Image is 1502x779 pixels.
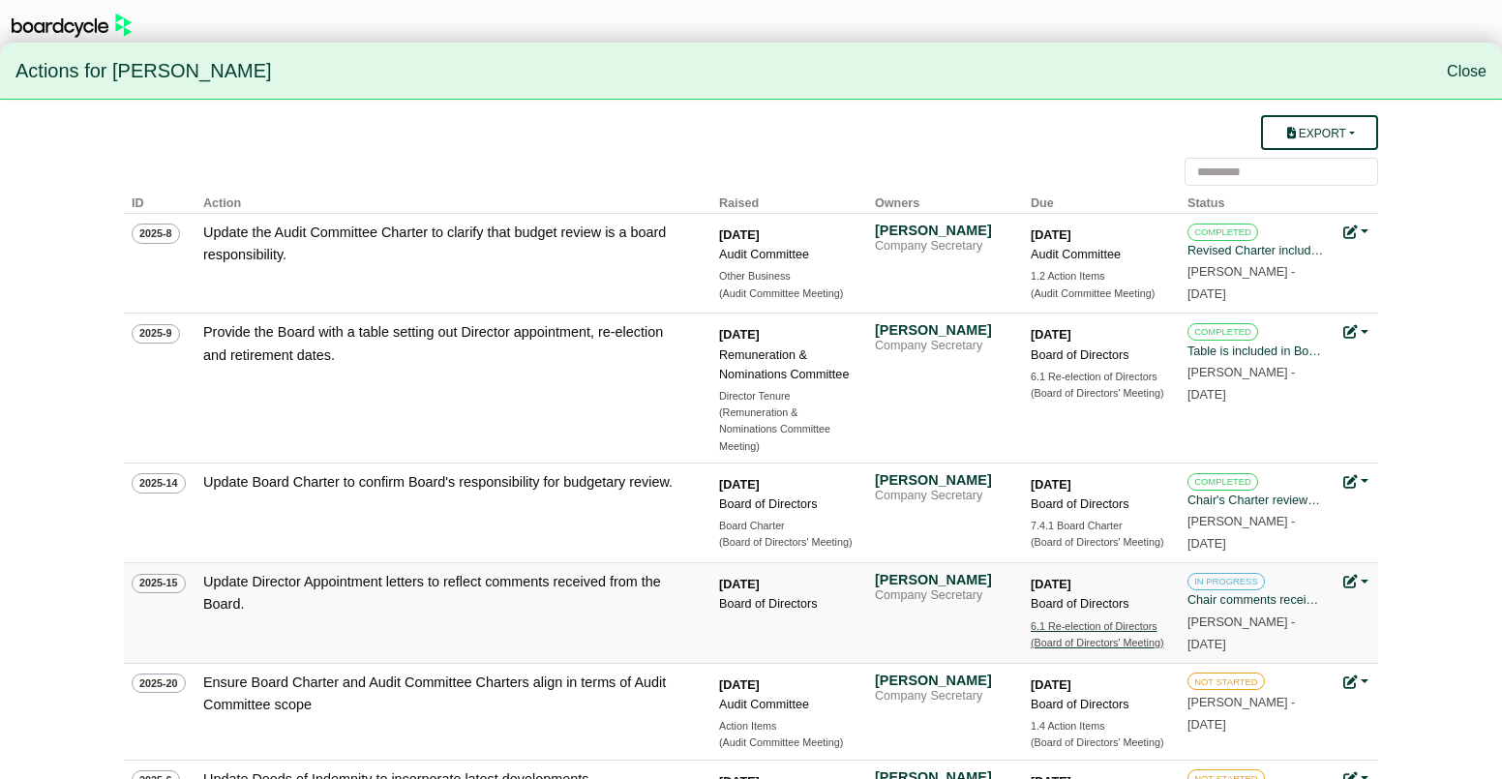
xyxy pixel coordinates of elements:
div: (Audit Committee Meeting) [719,285,855,302]
div: Update Director Appointment letters to reflect comments received from the Board. [203,571,687,615]
a: NOT STARTED [PERSON_NAME] -[DATE] [1187,672,1323,732]
div: Audit Committee [719,695,855,714]
div: [DATE] [1031,475,1166,494]
a: Board Charter (Board of Directors' Meeting) [719,518,855,552]
div: (Remuneration & Nominations Committee Meeting) [719,404,855,455]
a: Action Items (Audit Committee Meeting) [719,718,855,752]
div: Chair comments received. Action due date changed to October Board meeting. [1187,590,1323,610]
th: Action [195,186,711,214]
a: [PERSON_NAME] Company Secretary [875,471,1010,504]
div: Director Tenure [719,388,855,404]
div: (Board of Directors' Meeting) [1031,734,1166,751]
a: IN PROGRESS Chair comments received. Action due date changed to October Board meeting. [PERSON_NA... [1187,571,1323,650]
div: Table is included in Board papers. [1187,342,1323,361]
div: 7.4.1 Board Charter [1031,518,1166,534]
a: COMPLETED Table is included in Board papers. [PERSON_NAME] -[DATE] [1187,321,1323,401]
span: 2025-20 [132,674,186,693]
div: [DATE] [719,575,855,594]
div: [DATE] [719,675,855,695]
div: [DATE] [719,225,855,245]
span: [DATE] [1187,638,1226,651]
div: Board of Directors [1031,494,1166,514]
button: Export [1261,115,1378,150]
div: [DATE] [719,325,855,345]
div: 1.4 Action Items [1031,718,1166,734]
small: [PERSON_NAME] - [1187,265,1295,301]
div: Board of Directors [719,594,855,614]
span: 2025-15 [132,574,186,593]
a: 1.2 Action Items (Audit Committee Meeting) [1031,268,1166,302]
span: [DATE] [1187,537,1226,551]
a: 6.1 Re-election of Directors (Board of Directors' Meeting) [1031,369,1166,403]
div: (Board of Directors' Meeting) [1031,534,1166,551]
span: COMPLETED [1187,224,1258,241]
a: [PERSON_NAME] Company Secretary [875,571,1010,604]
small: [PERSON_NAME] - [1187,696,1295,732]
div: [DATE] [1031,675,1166,695]
div: [DATE] [719,475,855,494]
div: (Audit Committee Meeting) [719,734,855,751]
th: Raised [711,186,867,214]
small: [PERSON_NAME] - [1187,515,1295,551]
div: 6.1 Re-election of Directors [1031,369,1166,385]
span: IN PROGRESS [1187,573,1265,590]
span: NOT STARTED [1187,673,1265,690]
div: Audit Committee [1031,245,1166,264]
a: Director Tenure (Remuneration & Nominations Committee Meeting) [719,388,855,455]
div: [DATE] [1031,325,1166,345]
a: COMPLETED Chair's Charter review complete, feedback incorporated into version included in Board P... [1187,471,1323,551]
span: [DATE] [1187,287,1226,301]
div: Provide the Board with a table setting out Director appointment, re-election and retirement dates. [203,321,687,366]
span: Actions for [PERSON_NAME] [15,51,272,92]
img: BoardcycleBlackGreen-aaafeed430059cb809a45853b8cf6d952af9d84e6e89e1f1685b34bfd5cb7d64.svg [12,14,132,38]
div: Update Board Charter to confirm Board's responsibility for budgetary review. [203,471,687,494]
small: [PERSON_NAME] - [1187,615,1295,651]
div: [PERSON_NAME] [875,672,1010,689]
a: 1.4 Action Items (Board of Directors' Meeting) [1031,718,1166,752]
a: 7.4.1 Board Charter (Board of Directors' Meeting) [1031,518,1166,552]
div: (Board of Directors' Meeting) [1031,635,1166,651]
div: Chair's Charter review complete, feedback incorporated into version included in Board Pack. [1187,491,1323,510]
a: 6.1 Re-election of Directors (Board of Directors' Meeting) [1031,618,1166,652]
a: Other Business (Audit Committee Meeting) [719,268,855,302]
div: [PERSON_NAME] [875,222,1010,239]
div: 1.2 Action Items [1031,268,1166,285]
th: ID [124,186,195,214]
th: Status [1180,186,1336,214]
a: Close [1447,63,1487,79]
div: (Board of Directors' Meeting) [1031,385,1166,402]
div: [DATE] [1031,225,1166,245]
div: Company Secretary [875,239,1010,255]
div: Company Secretary [875,489,1010,504]
div: Remuneration & Nominations Committee [719,345,855,384]
span: 2025-14 [132,473,186,493]
div: Ensure Board Charter and Audit Committee Charters align in terms of Audit Committee scope [203,672,687,716]
a: [PERSON_NAME] Company Secretary [875,321,1010,354]
span: COMPLETED [1187,473,1258,491]
div: Board of Directors [1031,594,1166,614]
th: Owners [867,186,1023,214]
span: 2025-9 [132,324,180,344]
div: (Board of Directors' Meeting) [719,534,855,551]
span: [DATE] [1187,718,1226,732]
div: Company Secretary [875,689,1010,704]
span: [DATE] [1187,388,1226,402]
div: Other Business [719,268,855,285]
span: 2025-8 [132,224,180,243]
div: Action Items [719,718,855,734]
span: COMPLETED [1187,323,1258,341]
div: [DATE] [1031,575,1166,594]
small: [PERSON_NAME] - [1187,366,1295,402]
div: Company Secretary [875,588,1010,604]
div: [PERSON_NAME] [875,571,1010,588]
th: Due [1023,186,1180,214]
div: Board of Directors [1031,695,1166,714]
div: 6.1 Re-election of Directors [1031,618,1166,635]
a: COMPLETED Revised Charter included in Committee Papers. [PERSON_NAME] -[DATE] [1187,222,1323,301]
div: Board of Directors [1031,345,1166,365]
div: Audit Committee [719,245,855,264]
a: [PERSON_NAME] Company Secretary [875,222,1010,255]
div: Board of Directors [719,494,855,514]
a: [PERSON_NAME] Company Secretary [875,672,1010,704]
div: (Audit Committee Meeting) [1031,285,1166,302]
